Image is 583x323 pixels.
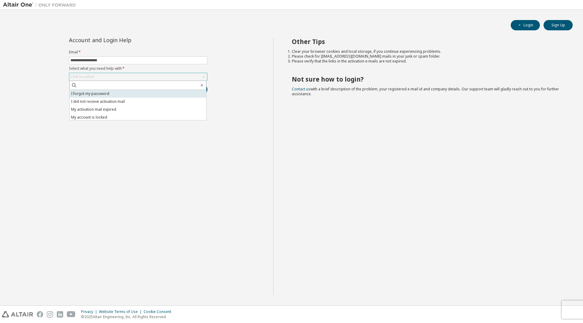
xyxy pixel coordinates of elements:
[544,20,573,30] button: Sign Up
[292,86,559,96] span: with a brief description of the problem, your registered e-mail id and company details. Our suppo...
[292,49,562,54] li: Clear your browser cookies and local storage, if you continue experiencing problems.
[3,2,79,8] img: Altair One
[69,38,180,42] div: Account and Login Help
[69,73,207,80] div: Click to select
[37,311,43,318] img: facebook.svg
[2,311,33,318] img: altair_logo.svg
[70,74,94,79] div: Click to select
[69,66,207,71] label: Select what you need help with
[292,75,562,83] h2: Not sure how to login?
[511,20,540,30] button: Login
[47,311,53,318] img: instagram.svg
[69,50,207,55] label: Email
[67,311,76,318] img: youtube.svg
[99,309,144,314] div: Website Terms of Use
[144,309,175,314] div: Cookie Consent
[292,86,310,92] a: Contact us
[70,90,206,98] li: I forgot my password
[292,38,562,45] h2: Other Tips
[292,54,562,59] li: Please check for [EMAIL_ADDRESS][DOMAIN_NAME] mails in your junk or spam folder.
[57,311,63,318] img: linkedin.svg
[81,309,99,314] div: Privacy
[292,59,562,64] li: Please verify that the links in the activation e-mails are not expired.
[81,314,175,319] p: © 2025 Altair Engineering, Inc. All Rights Reserved.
